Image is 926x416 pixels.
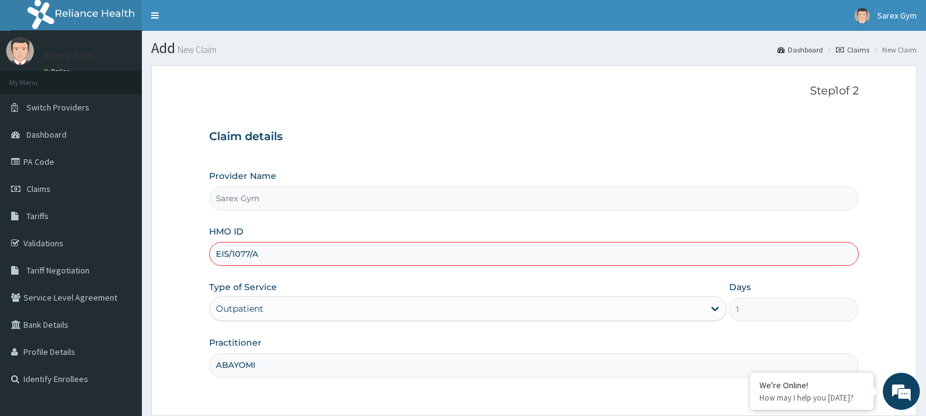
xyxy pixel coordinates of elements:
[870,44,917,55] li: New Claim
[209,130,859,144] h3: Claim details
[27,102,89,113] span: Switch Providers
[209,281,277,293] label: Type of Service
[777,44,823,55] a: Dashboard
[27,183,51,194] span: Claims
[6,37,34,65] img: User Image
[27,129,67,140] span: Dashboard
[43,67,73,76] a: Online
[43,50,94,61] p: Sarex Gym
[854,8,870,23] img: User Image
[209,170,276,182] label: Provider Name
[209,336,262,349] label: Practitioner
[209,353,859,377] input: Enter Name
[175,45,217,54] small: New Claim
[27,210,49,222] span: Tariffs
[209,85,859,98] p: Step 1 of 2
[729,281,751,293] label: Days
[836,44,869,55] a: Claims
[877,10,917,21] span: Sarex Gym
[759,393,864,403] p: How may I help you today?
[209,225,244,238] label: HMO ID
[209,242,859,266] input: Enter HMO ID
[151,40,917,56] h1: Add
[759,380,864,391] div: We're Online!
[27,265,89,276] span: Tariff Negotiation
